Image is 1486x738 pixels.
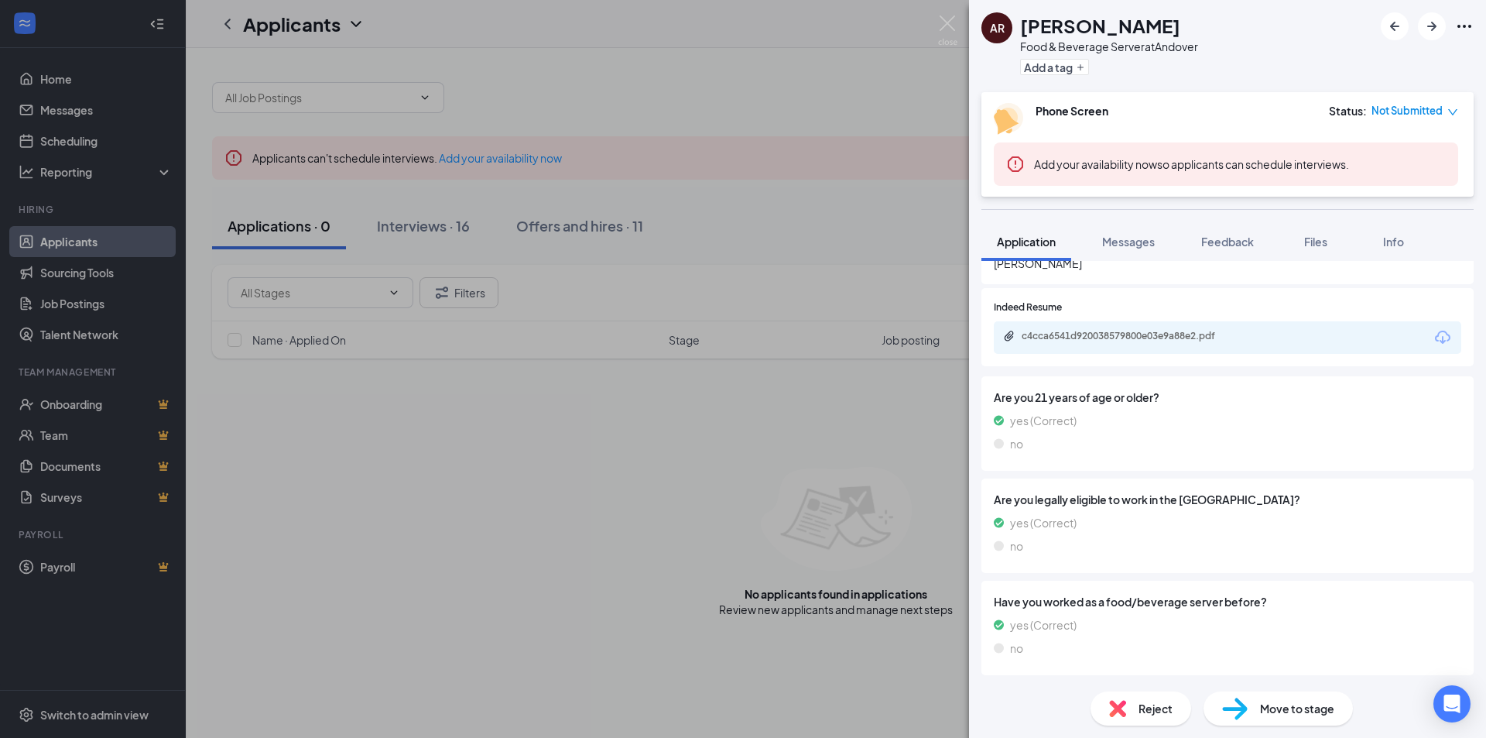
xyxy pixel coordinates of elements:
span: Files [1304,235,1327,249]
svg: ArrowRight [1423,17,1441,36]
span: yes (Correct) [1010,412,1077,429]
button: PlusAdd a tag [1020,59,1089,75]
span: Feedback [1201,235,1254,249]
div: AR [990,20,1005,36]
div: Food & Beverage Server at Andover [1020,39,1198,54]
span: so applicants can schedule interviews. [1034,157,1349,171]
span: Are you legally eligible to work in the [GEOGRAPHIC_DATA]? [994,491,1461,508]
span: yes (Correct) [1010,514,1077,531]
span: Have you worked as a food/beverage server before? [994,593,1461,610]
span: Move to stage [1260,700,1334,717]
span: yes (Correct) [1010,616,1077,633]
button: ArrowRight [1418,12,1446,40]
a: Paperclipc4cca6541d920038579800e03e9a88e2.pdf [1003,330,1254,345]
span: Messages [1102,235,1155,249]
div: c4cca6541d920038579800e03e9a88e2.pdf [1022,330,1238,342]
div: Open Intercom Messenger [1433,685,1471,723]
span: Are you 21 years of age or older? [994,389,1461,406]
span: down [1447,107,1458,118]
h1: [PERSON_NAME] [1020,12,1180,39]
span: Not Submitted [1371,103,1443,118]
span: Reject [1138,700,1173,717]
span: Indeed Resume [994,300,1062,315]
span: no [1010,537,1023,554]
b: Phone Screen [1036,104,1108,118]
svg: Ellipses [1455,17,1474,36]
span: Info [1383,235,1404,249]
div: Status : [1329,103,1367,118]
svg: ArrowLeftNew [1385,17,1404,36]
span: no [1010,640,1023,657]
button: ArrowLeftNew [1381,12,1409,40]
svg: Paperclip [1003,330,1015,342]
span: no [1010,435,1023,452]
svg: Plus [1076,63,1085,72]
button: Add your availability now [1034,156,1157,172]
span: [PERSON_NAME] [994,255,1461,272]
svg: Error [1006,155,1025,173]
svg: Download [1433,328,1452,347]
span: Application [997,235,1056,249]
